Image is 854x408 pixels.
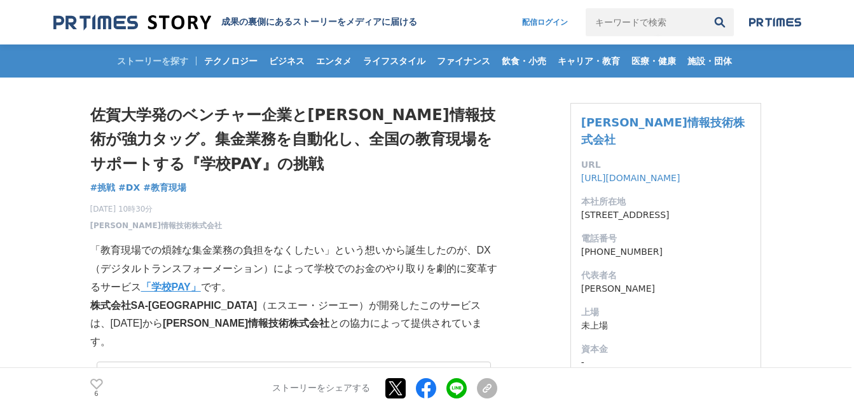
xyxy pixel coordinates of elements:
dd: 未上場 [581,319,750,332]
p: ストーリーをシェアする [272,383,370,394]
span: エンタメ [311,55,357,67]
dd: - [581,356,750,369]
img: prtimes [749,17,801,27]
p: （エスエー・ジーエー）が開発したこのサービスは、[DATE]から との協力によって提供されています。 [90,297,497,351]
strong: [PERSON_NAME]情報技術株式会社 [163,318,329,329]
a: 配信ログイン [509,8,581,36]
a: ビジネス [264,44,310,78]
a: ファイナンス [432,44,495,78]
span: #DX [118,182,140,193]
a: 飲食・小売 [497,44,551,78]
a: 施設・団体 [682,44,737,78]
a: #教育現場 [143,181,186,194]
a: 医療・健康 [626,44,681,78]
a: エンタメ [311,44,357,78]
span: #教育現場 [143,182,186,193]
span: 医療・健康 [626,55,681,67]
a: #DX [118,181,140,194]
span: #挑戦 [90,182,116,193]
h1: 佐賀大学発のベンチャー企業と[PERSON_NAME]情報技術が強力タッグ。集金業務を自動化し、全国の教育現場をサポートする『学校PAY』の挑戦 [90,103,497,176]
h2: 成果の裏側にあるストーリーをメディアに届ける [221,17,417,28]
dt: 上場 [581,306,750,319]
dt: URL [581,158,750,172]
a: 「学校PAY」 [141,282,201,292]
span: ビジネス [264,55,310,67]
span: 施設・団体 [682,55,737,67]
a: #挑戦 [90,181,116,194]
strong: 株式会社SA-[GEOGRAPHIC_DATA] [90,300,258,311]
span: ライフスタイル [358,55,430,67]
p: 「教育現場での煩雑な集金業務の負担をなくしたい」という想いから誕生したのが、DX（デジタルトランスフォーメーション）によって学校でのお金のやり取りを劇的に変革するサービス です。 [90,241,497,296]
a: キャリア・教育 [553,44,625,78]
button: 検索 [706,8,734,36]
dt: 資本金 [581,343,750,356]
a: [PERSON_NAME]情報技術株式会社 [581,116,745,146]
a: テクノロジー [199,44,263,78]
dd: [PERSON_NAME] [581,282,750,296]
span: キャリア・教育 [553,55,625,67]
a: [PERSON_NAME]情報技術株式会社 [90,220,223,231]
a: 成果の裏側にあるストーリーをメディアに届ける 成果の裏側にあるストーリーをメディアに届ける [53,14,417,31]
a: ライフスタイル [358,44,430,78]
dt: 本社所在地 [581,195,750,208]
span: [DATE] 10時30分 [90,203,223,215]
span: 飲食・小売 [497,55,551,67]
dd: [PHONE_NUMBER] [581,245,750,259]
dt: 電話番号 [581,232,750,245]
span: テクノロジー [199,55,263,67]
span: ファイナンス [432,55,495,67]
dd: [STREET_ADDRESS] [581,208,750,222]
input: キーワードで検索 [586,8,706,36]
a: [URL][DOMAIN_NAME] [581,173,680,183]
dt: 代表者名 [581,269,750,282]
p: 6 [90,391,103,397]
img: 成果の裏側にあるストーリーをメディアに届ける [53,14,211,31]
